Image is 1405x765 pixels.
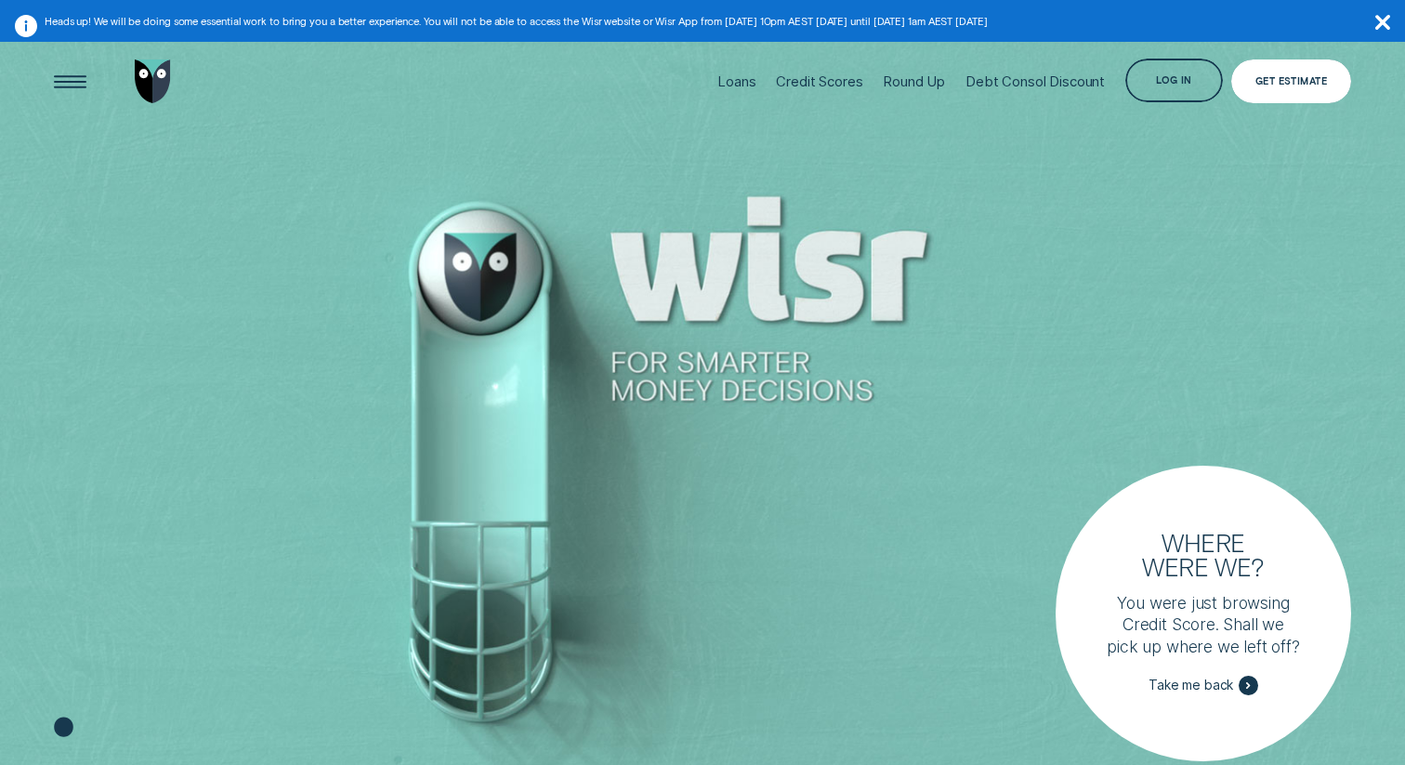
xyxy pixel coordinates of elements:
[1106,592,1301,658] p: You were just browsing Credit Score. Shall we pick up where we left off?
[776,73,862,90] div: Credit Scores
[1231,59,1352,103] a: Get Estimate
[1149,677,1233,693] span: Take me back
[883,33,945,130] a: Round Up
[717,73,755,90] div: Loans
[131,33,175,130] a: Go to home page
[135,59,171,103] img: Wisr
[883,73,945,90] div: Round Up
[965,33,1105,130] a: Debt Consol Discount
[1125,59,1223,102] button: Log in
[48,59,92,103] button: Open Menu
[717,33,755,130] a: Loans
[965,73,1105,90] div: Debt Consol Discount
[1056,466,1352,762] a: Where were we?You were just browsing Credit Score. Shall we pick up where we left off?Take me back
[1255,77,1327,86] div: Get Estimate
[1132,530,1275,578] h3: Where were we?
[776,33,862,130] a: Credit Scores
